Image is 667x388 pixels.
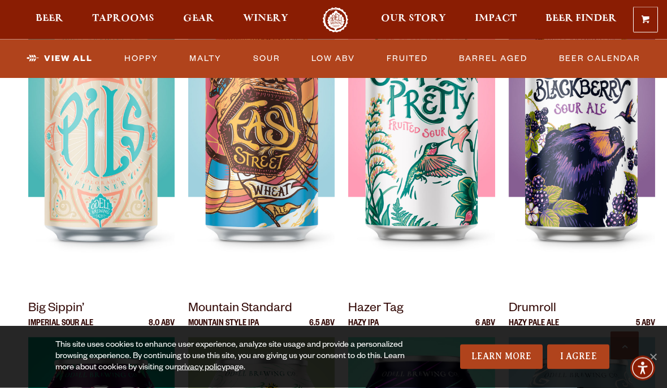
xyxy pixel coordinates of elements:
p: Hazer Tag [348,299,495,320]
p: Hazy Pale Ale [509,320,559,338]
span: Taprooms [92,14,154,23]
a: View All [22,46,97,72]
p: Drumroll [509,299,655,320]
a: Beer [28,7,71,33]
img: Sippin’ Blackberry [509,3,655,286]
p: 5 ABV [636,320,655,338]
span: Gear [183,14,214,23]
div: Accessibility Menu [630,356,655,381]
p: Big Sippin’ [28,299,175,320]
span: Our Story [381,14,446,23]
a: Winery [236,7,296,33]
a: Beer Calendar [555,46,645,72]
span: Impact [475,14,517,23]
a: Hoppy [120,46,163,72]
a: Odell Home [314,7,357,33]
a: Fruited [382,46,432,72]
a: privacy policy [177,364,226,373]
p: Hazy IPA [348,320,379,338]
p: Imperial Sour Ale [28,320,93,338]
p: Mountain Standard [188,299,335,320]
a: Taprooms [85,7,162,33]
span: Winery [243,14,288,23]
a: Malty [185,46,226,72]
a: Barrel Aged [454,46,532,72]
p: 6 ABV [475,320,495,338]
a: Learn More [460,345,543,369]
a: Impact [467,7,524,33]
img: Sippin’ Pretty [348,3,495,286]
p: Mountain Style IPA [188,320,259,338]
a: Beer Finder [538,7,624,33]
a: I Agree [547,345,609,369]
div: This site uses cookies to enhance user experience, analyze site usage and provide a personalized ... [55,340,422,374]
p: 6.5 ABV [309,320,335,338]
img: Odell Pils [28,3,175,286]
a: Sour [249,46,285,72]
span: Beer [36,14,63,23]
a: Our Story [374,7,453,33]
a: Gear [176,7,222,33]
a: Low ABV [307,46,360,72]
span: Beer Finder [545,14,617,23]
img: Easy Street [188,3,335,286]
p: 8.0 ABV [149,320,175,338]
